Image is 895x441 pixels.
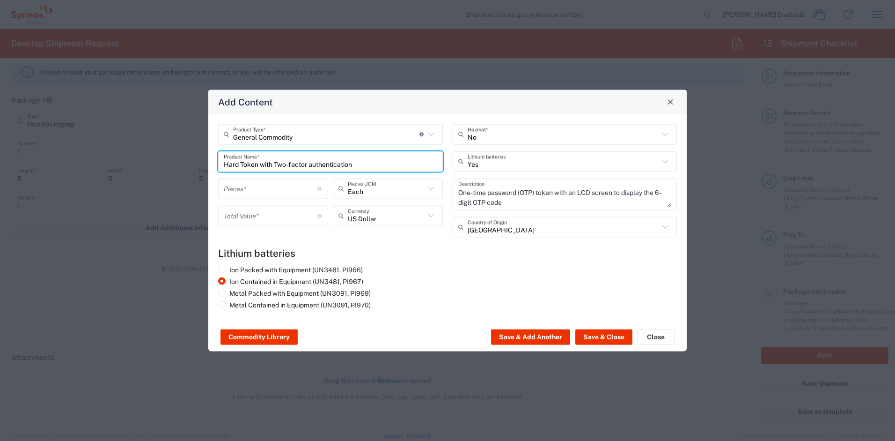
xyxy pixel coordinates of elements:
h4: Add Content [218,95,273,108]
h4: Lithium batteries [218,247,677,259]
button: Save & Add Another [491,329,570,344]
label: Metal Packed with Equipment (UN3091, PI969) [218,289,371,297]
button: Close [637,329,675,344]
button: Commodity Library [220,329,298,344]
label: Ion Packed with Equipment (UN3481, PI966) [218,265,363,274]
label: Ion Contained in Equipment (UN3481, PI967) [218,277,363,285]
button: Close [664,95,677,108]
button: Save & Close [575,329,632,344]
label: Metal Contained in Equipment (UN3091, PI970) [218,300,371,309]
